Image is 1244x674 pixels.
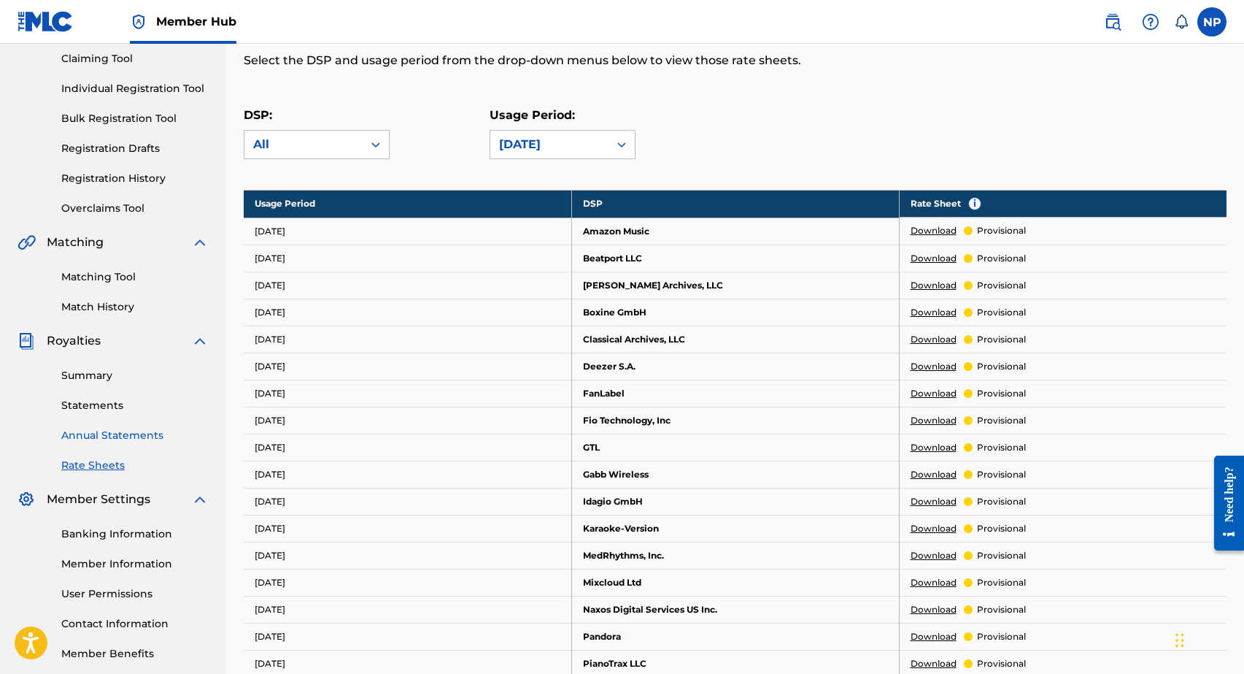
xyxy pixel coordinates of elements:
td: Classical Archives, LLC [571,326,899,353]
p: Select the DSP and usage period from the drop-down menus below to view those rate sheets. [244,52,1000,69]
td: [DATE] [244,542,571,569]
a: Banking Information [61,526,209,542]
a: Download [911,549,957,562]
a: Individual Registration Tool [61,81,209,96]
a: Member Benefits [61,646,209,662]
p: provisional [977,387,1026,400]
td: [DATE] [244,218,571,245]
p: provisional [977,306,1026,319]
span: Member Hub [156,13,236,30]
a: Download [911,224,957,237]
a: Download [911,252,957,265]
a: Registration Drafts [61,141,209,156]
a: Annual Statements [61,428,209,443]
a: Download [911,441,957,454]
td: [DATE] [244,245,571,272]
span: Royalties [47,332,101,350]
p: provisional [977,630,1026,643]
a: Rate Sheets [61,458,209,473]
a: Statements [61,398,209,413]
img: expand [191,234,209,251]
img: expand [191,332,209,350]
td: [DATE] [244,596,571,623]
img: help [1142,13,1159,31]
p: provisional [977,549,1026,562]
th: Usage Period [244,190,571,218]
a: Claiming Tool [61,51,209,66]
a: Download [911,387,957,400]
a: Download [911,495,957,508]
td: Fio Technology, Inc [571,407,899,434]
div: [DATE] [499,136,600,153]
td: [DATE] [244,434,571,461]
a: Download [911,306,957,319]
td: Gabb Wireless [571,461,899,488]
div: Chat Widget [1171,604,1244,674]
a: Download [911,360,957,373]
td: GTL [571,434,899,461]
a: Bulk Registration Tool [61,111,209,126]
p: provisional [977,522,1026,535]
td: [DATE] [244,461,571,488]
img: MLC Logo [18,11,74,32]
span: Member Settings [47,491,150,508]
label: Usage Period: [490,108,575,122]
a: Public Search [1098,7,1127,37]
a: Download [911,522,957,535]
td: [PERSON_NAME] Archives, LLC [571,272,899,299]
p: provisional [977,468,1026,481]
td: [DATE] [244,326,571,353]
a: Matching Tool [61,269,209,285]
td: [DATE] [244,272,571,299]
span: i [969,198,981,210]
p: provisional [977,495,1026,508]
span: Matching [47,234,104,251]
td: [DATE] [244,515,571,542]
p: provisional [977,576,1026,589]
p: provisional [977,360,1026,373]
a: Download [911,468,957,481]
a: Match History [61,299,209,315]
td: MedRhythms, Inc. [571,542,899,569]
td: Boxine GmbH [571,299,899,326]
a: Registration History [61,171,209,186]
label: DSP: [244,108,272,122]
a: Overclaims Tool [61,201,209,216]
img: Top Rightsholder [130,13,147,31]
a: User Permissions [61,586,209,602]
td: Beatport LLC [571,245,899,272]
td: Amazon Music [571,218,899,245]
img: search [1104,13,1121,31]
p: provisional [977,441,1026,454]
td: Idagio GmbH [571,488,899,515]
td: [DATE] [244,407,571,434]
p: provisional [977,657,1026,670]
div: All [253,136,354,153]
a: Download [911,333,957,346]
td: [DATE] [244,623,571,650]
p: provisional [977,603,1026,616]
th: Rate Sheet [900,190,1227,218]
td: [DATE] [244,569,571,596]
td: [DATE] [244,299,571,326]
td: Karaoke-Version [571,515,899,542]
p: provisional [977,252,1026,265]
a: Download [911,630,957,643]
a: Download [911,279,957,292]
div: Help [1136,7,1165,37]
a: Contact Information [61,616,209,632]
td: Pandora [571,623,899,650]
p: provisional [977,414,1026,427]
a: Download [911,576,957,589]
td: Naxos Digital Services US Inc. [571,596,899,623]
td: Deezer S.A. [571,353,899,380]
div: Notifications [1174,15,1189,29]
a: Download [911,657,957,670]
td: [DATE] [244,380,571,407]
td: Mixcloud Ltd [571,569,899,596]
img: expand [191,491,209,508]
img: Matching [18,234,36,251]
img: Royalties [18,332,35,350]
